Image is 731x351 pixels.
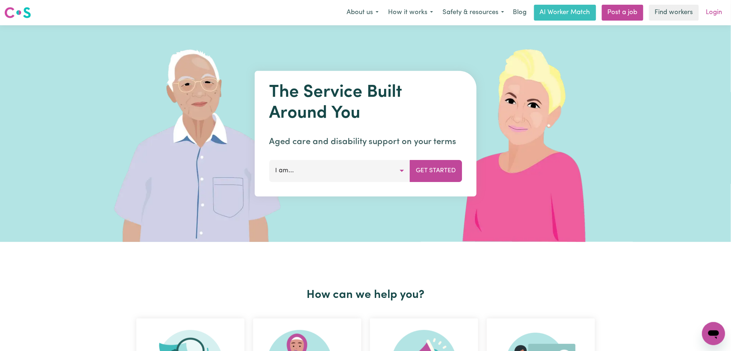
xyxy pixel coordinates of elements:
[649,5,699,21] a: Find workers
[602,5,643,21] a: Post a job
[132,288,599,302] h2: How can we help you?
[269,82,462,124] h1: The Service Built Around You
[383,5,438,20] button: How it works
[269,135,462,148] p: Aged care and disability support on your terms
[4,6,31,19] img: Careseekers logo
[4,4,31,21] a: Careseekers logo
[702,5,727,21] a: Login
[269,160,410,182] button: I am...
[342,5,383,20] button: About us
[534,5,596,21] a: AI Worker Match
[509,5,531,21] a: Blog
[438,5,509,20] button: Safety & resources
[702,322,725,345] iframe: Button to launch messaging window
[410,160,462,182] button: Get Started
